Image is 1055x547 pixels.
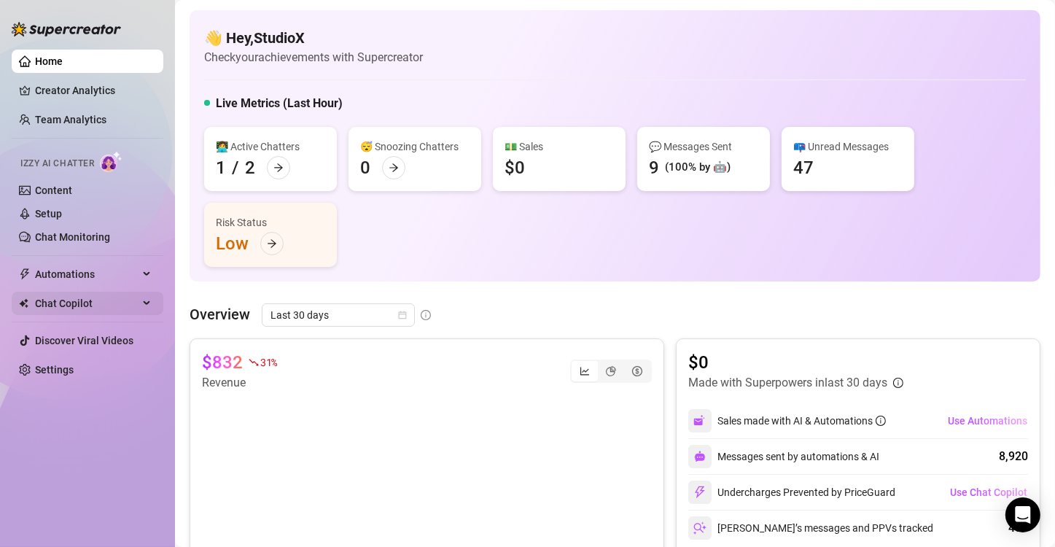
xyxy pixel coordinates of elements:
[693,486,706,499] img: svg%3e
[688,374,887,392] article: Made with Superpowers in last 30 days
[270,304,406,326] span: Last 30 days
[19,268,31,280] span: thunderbolt
[360,156,370,179] div: 0
[216,95,343,112] h5: Live Metrics (Last Hour)
[35,208,62,220] a: Setup
[35,231,110,243] a: Chat Monitoring
[12,22,121,36] img: logo-BBDzfeDw.svg
[947,409,1028,432] button: Use Automations
[688,445,879,468] div: Messages sent by automations & AI
[35,79,152,102] a: Creator Analytics
[688,516,933,540] div: [PERSON_NAME]’s messages and PPVs tracked
[649,139,758,155] div: 💬 Messages Sent
[948,415,1027,427] span: Use Automations
[876,416,886,426] span: info-circle
[1005,497,1040,532] div: Open Intercom Messenger
[999,448,1028,465] div: 8,920
[204,48,423,66] article: Check your achievements with Supercreator
[35,292,139,315] span: Chat Copilot
[273,163,284,173] span: arrow-right
[688,351,903,374] article: $0
[202,374,277,392] article: Revenue
[35,263,139,286] span: Automations
[35,114,106,125] a: Team Analytics
[570,360,652,383] div: segmented control
[190,303,250,325] article: Overview
[665,159,731,176] div: (100% by 🤖)
[216,214,325,230] div: Risk Status
[893,378,903,388] span: info-circle
[260,355,277,369] span: 31 %
[216,156,226,179] div: 1
[632,366,642,376] span: dollar-circle
[360,139,470,155] div: 😴 Snoozing Chatters
[649,156,659,179] div: 9
[580,366,590,376] span: line-chart
[202,351,243,374] article: $832
[505,156,525,179] div: $0
[717,413,886,429] div: Sales made with AI & Automations
[421,310,431,320] span: info-circle
[216,139,325,155] div: 👩‍💻 Active Chatters
[100,151,122,172] img: AI Chatter
[688,481,895,504] div: Undercharges Prevented by PriceGuard
[950,486,1027,498] span: Use Chat Copilot
[35,185,72,196] a: Content
[606,366,616,376] span: pie-chart
[249,357,259,368] span: fall
[693,414,706,427] img: svg%3e
[793,139,903,155] div: 📪 Unread Messages
[949,481,1028,504] button: Use Chat Copilot
[389,163,399,173] span: arrow-right
[35,335,133,346] a: Discover Viral Videos
[398,311,407,319] span: calendar
[204,28,423,48] h4: 👋 Hey, StudioX
[35,55,63,67] a: Home
[35,364,74,376] a: Settings
[694,451,706,462] img: svg%3e
[20,157,94,171] span: Izzy AI Chatter
[19,298,28,309] img: Chat Copilot
[793,156,814,179] div: 47
[693,521,706,535] img: svg%3e
[245,156,255,179] div: 2
[505,139,614,155] div: 💵 Sales
[267,238,277,249] span: arrow-right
